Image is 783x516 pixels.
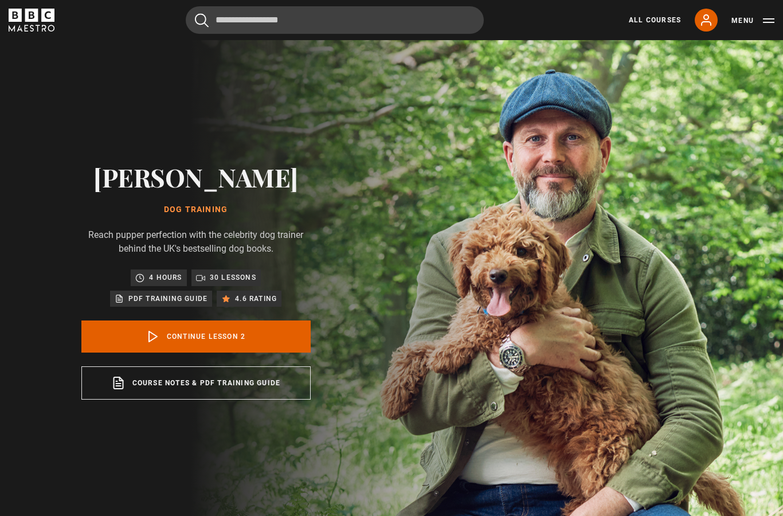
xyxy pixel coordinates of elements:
[9,9,54,32] svg: BBC Maestro
[629,15,681,25] a: All Courses
[186,6,484,34] input: Search
[149,272,182,283] p: 4 hours
[128,293,208,304] p: PDF training guide
[81,205,311,214] h1: Dog Training
[235,293,277,304] p: 4.6 rating
[195,13,209,28] button: Submit the search query
[81,366,311,400] a: Course notes & PDF training guide
[731,15,774,26] button: Toggle navigation
[81,320,311,353] a: Continue lesson 2
[210,272,256,283] p: 30 lessons
[81,162,311,191] h2: [PERSON_NAME]
[81,228,311,256] p: Reach pupper perfection with the celebrity dog trainer behind the UK's bestselling dog books.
